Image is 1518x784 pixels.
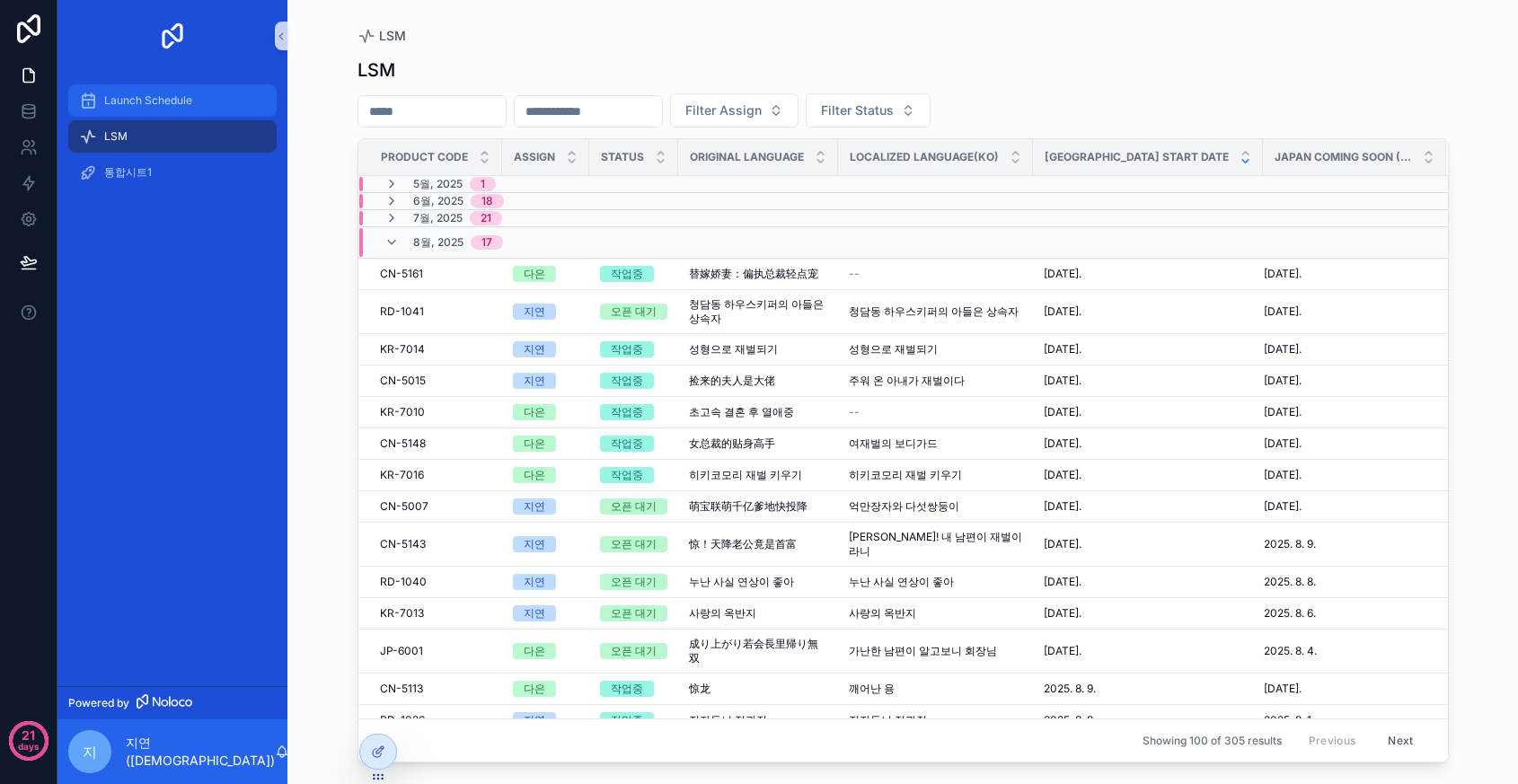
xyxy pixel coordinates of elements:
[611,605,657,621] div: 오픈 대기
[1044,342,1252,357] a: [DATE].
[1264,682,1425,696] a: [DATE].
[1044,499,1252,514] a: [DATE].
[849,405,1022,419] a: --
[380,537,491,551] a: CN-5143
[524,536,545,552] div: 지연
[513,574,578,590] a: 지연
[68,120,277,153] a: LSM
[1143,734,1282,748] span: Showing 100 of 305 results
[689,436,827,451] a: 女总裁的贴身高手
[1044,713,1096,727] span: 2025. 8. 8.
[689,297,827,326] span: 청담동 하우스키퍼의 아들은 상속자
[1044,304,1252,319] a: [DATE].
[689,606,827,621] a: 사랑의 옥반지
[57,686,287,719] a: Powered by
[1044,537,1081,551] span: [DATE].
[849,436,1022,451] a: 여재벌의 보디가드
[600,436,667,452] a: 작업중
[611,536,657,552] div: 오픈 대기
[1264,267,1302,281] span: [DATE].
[689,575,827,589] a: 누난 사실 연상이 좋아
[689,374,775,388] span: 捡来的夫人是大佬
[849,304,1022,319] a: 청담동 하우스키퍼의 아들은 상속자
[600,605,667,621] a: 오픈 대기
[380,682,423,696] span: CN-5113
[413,211,463,225] span: 7월, 2025
[1044,713,1252,727] a: 2025. 8. 8.
[380,436,491,451] a: CN-5148
[600,681,667,697] a: 작업중
[689,267,827,281] a: 替嫁娇妻：偏执总裁轻点宠
[1044,468,1081,482] span: [DATE].
[689,499,827,514] a: 萌宝联萌千亿爹地快投降
[158,22,187,50] img: App logo
[611,266,643,282] div: 작업중
[611,341,643,357] div: 작업중
[849,530,1022,559] a: [PERSON_NAME]! 내 남편이 재벌이라니
[513,373,578,389] a: 지연
[413,177,463,191] span: 5월, 2025
[380,468,424,482] span: KR-7016
[1275,150,1412,164] span: Japan Coming Soon (=Mordor Start Date)
[689,405,794,419] span: 초고속 결혼 후 열애중
[1044,304,1081,319] span: [DATE].
[689,713,767,727] span: 전자두뇌 정과장
[68,156,277,189] a: 통합시트1
[514,150,555,164] span: Assign
[1044,436,1252,451] a: [DATE].
[849,606,916,621] span: 사랑의 옥반지
[849,267,1022,281] a: --
[524,681,545,697] div: 다은
[1044,436,1081,451] span: [DATE].
[18,734,40,759] p: days
[104,165,152,180] span: 통합시트1
[1045,150,1229,164] span: [GEOGRAPHIC_DATA] Start Date
[1264,405,1302,419] span: [DATE].
[1264,468,1302,482] span: [DATE].
[513,498,578,515] a: 지연
[380,575,491,589] a: RD-1040
[380,374,491,388] a: CN-5015
[611,467,643,483] div: 작업중
[1264,405,1425,419] a: [DATE].
[1264,682,1302,696] span: [DATE].
[380,499,491,514] a: CN-5007
[524,498,545,515] div: 지연
[689,468,802,482] span: 히키코모리 재벌 키우기
[1264,537,1425,551] a: 2025. 8. 9.
[849,436,938,451] span: 여재벌의 보디가드
[380,436,426,451] span: CN-5148
[524,373,545,389] div: 지연
[380,342,491,357] a: KR-7014
[689,637,827,665] a: 成り上がり若会長里帰り無双
[600,341,667,357] a: 작업중
[1044,644,1252,658] a: [DATE].
[380,499,428,514] span: CN-5007
[849,575,1022,589] a: 누난 사실 연상이 좋아
[600,266,667,282] a: 작업중
[601,150,644,164] span: Status
[1044,267,1081,281] span: [DATE].
[850,150,999,164] span: Localized Language(Ko)
[524,266,545,282] div: 다은
[1264,436,1302,451] span: [DATE].
[600,373,667,389] a: 작업중
[524,404,545,420] div: 다은
[670,93,799,128] button: Select Button
[849,405,860,419] span: --
[1264,267,1425,281] a: [DATE].
[1264,537,1316,551] span: 2025. 8. 9.
[513,681,578,697] a: 다은
[380,537,426,551] span: CN-5143
[689,682,710,696] span: 惊龙
[1264,644,1425,658] a: 2025. 8. 4.
[1044,575,1252,589] a: [DATE].
[1044,342,1081,357] span: [DATE].
[806,93,931,128] button: Select Button
[126,734,275,770] p: 지연([DEMOGRAPHIC_DATA])
[104,93,192,108] span: Launch Schedule
[1264,374,1425,388] a: [DATE].
[524,605,545,621] div: 지연
[379,27,406,45] span: LSM
[1044,644,1081,658] span: [DATE].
